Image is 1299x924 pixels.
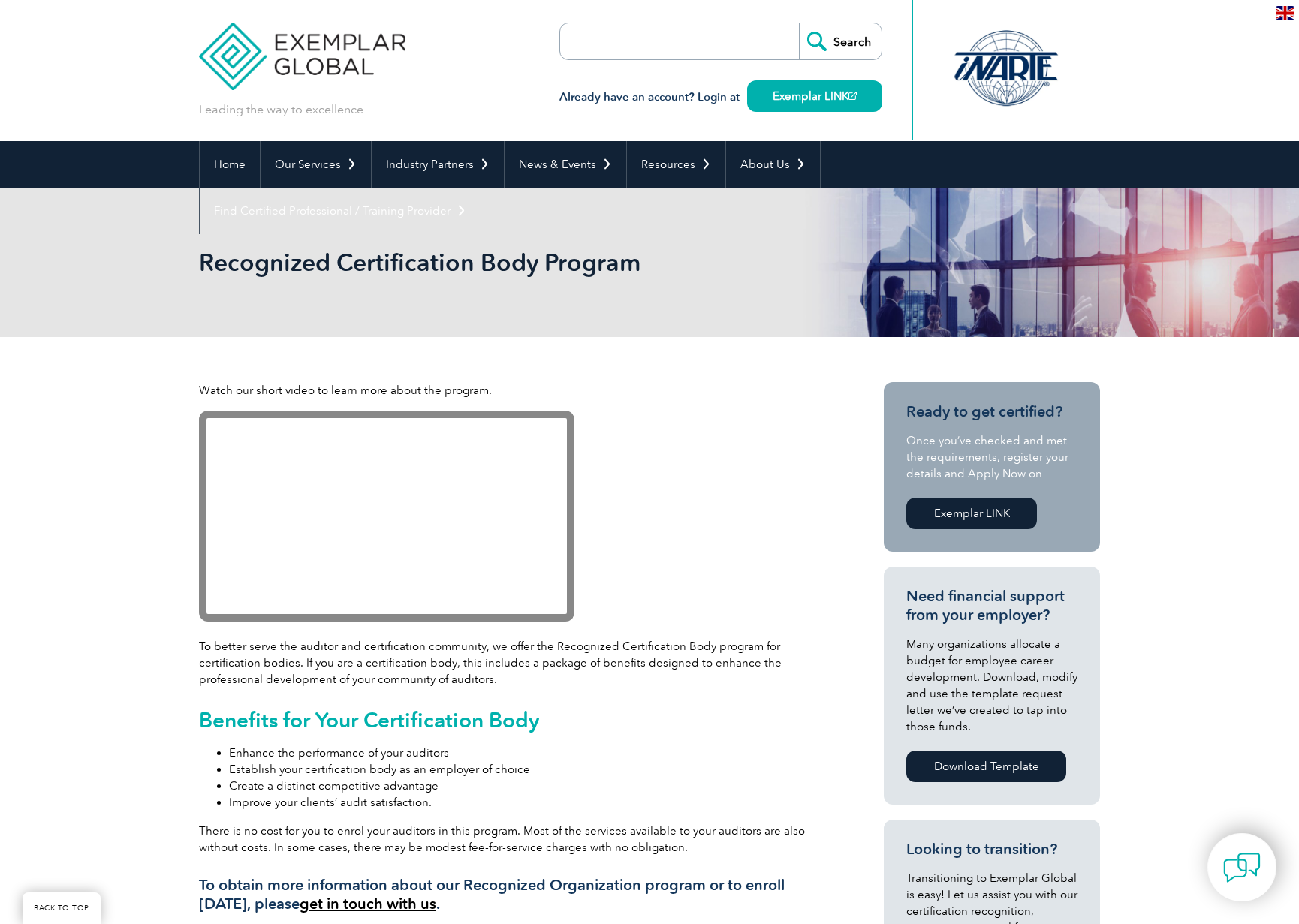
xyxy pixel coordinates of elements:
a: Find Certified Professional / Training Provider [200,188,481,234]
a: Exemplar LINK [906,498,1037,529]
a: BACK TO TOP [23,892,101,924]
p: Leading the way to excellence [199,101,363,118]
p: There is no cost for you to enrol your auditors in this program. Most of the services available t... [199,823,830,856]
h2: Benefits for Your Certification Body [199,708,830,732]
a: Industry Partners [372,141,504,188]
p: Once you’ve checked and met the requirements, register your details and Apply Now on [906,432,1077,482]
a: Home [200,141,260,188]
p: Watch our short video to learn more about the program. [199,382,830,399]
p: Many organizations allocate a budget for employee career development. Download, modify and use th... [906,636,1077,735]
h3: Already have an account? Login at [559,88,882,107]
a: About Us [726,141,820,188]
h3: Need financial support from your employer? [906,587,1077,625]
li: Establish your certification body as an employer of choice [229,761,830,778]
li: Create a distinct competitive advantage [229,778,830,794]
a: Resources [627,141,725,188]
img: contact-chat.png [1223,849,1261,886]
a: Download Template [906,751,1066,782]
a: Exemplar LINK [747,80,882,112]
li: Improve your clients’ audit satisfaction. [229,794,830,811]
p: To better serve the auditor and certification community, we offer the Recognized Certification Bo... [199,638,830,688]
img: en [1276,6,1294,20]
h3: To obtain more information about our Recognized Organization program or to enroll [DATE], please . [199,876,830,913]
li: Enhance the performance of your auditors [229,745,830,761]
img: open_square.png [848,92,857,100]
a: get in touch with us [300,895,436,913]
h3: Ready to get certified? [906,402,1077,421]
iframe: Exemplar Global Recognized Certification Body: Working Together to Advance Auditor Competence [199,411,574,622]
a: News & Events [505,141,626,188]
h1: Recognized Certification Body Program [199,248,776,277]
input: Search [799,23,882,59]
a: Our Services [261,141,371,188]
h3: Looking to transition? [906,840,1077,859]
